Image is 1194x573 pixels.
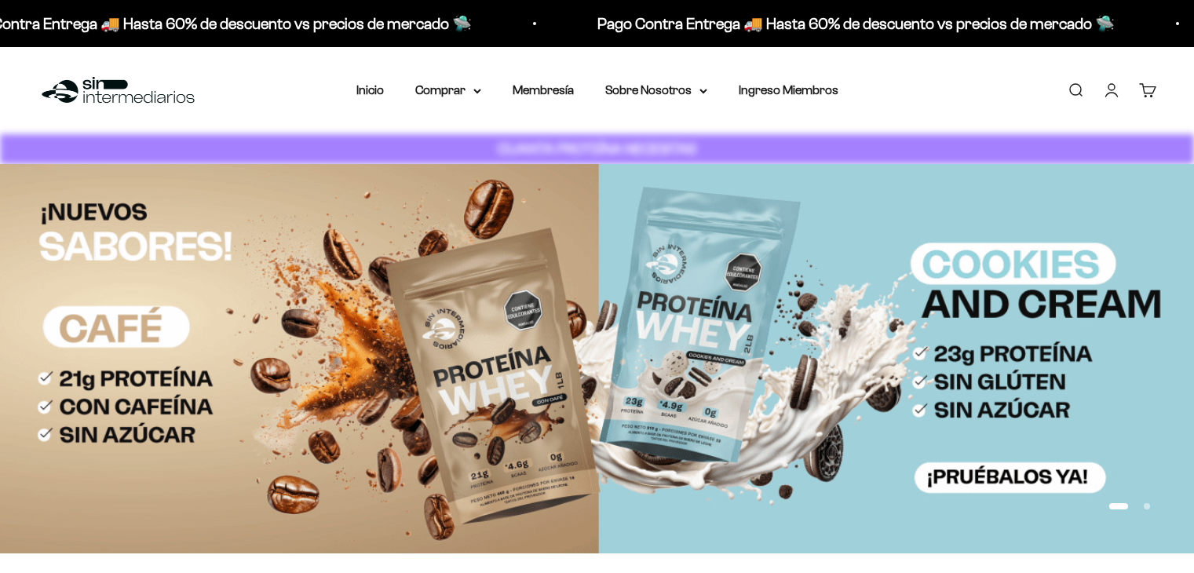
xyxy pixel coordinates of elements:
a: Ingreso Miembros [739,83,838,97]
a: Membresía [513,83,574,97]
summary: Sobre Nosotros [605,80,707,100]
strong: CUANTA PROTEÍNA NECESITAS [498,141,696,157]
summary: Comprar [415,80,481,100]
p: Pago Contra Entrega 🚚 Hasta 60% de descuento vs precios de mercado 🛸 [597,11,1115,36]
a: Inicio [356,83,384,97]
